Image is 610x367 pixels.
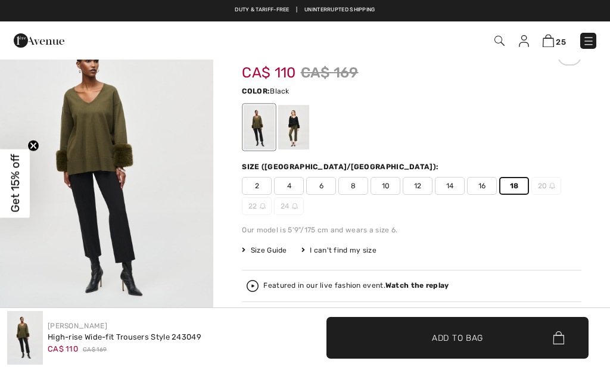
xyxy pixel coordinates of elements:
span: 4 [274,177,304,195]
div: I can't find my size [301,245,376,256]
div: Featured in our live fashion event. [263,282,449,290]
span: 24 [274,197,304,215]
span: Size Guide [242,245,287,256]
span: 12 [403,177,432,195]
div: Iguana [278,105,309,150]
span: Black [270,87,290,95]
span: 14 [435,177,465,195]
span: 10 [371,177,400,195]
span: 22 [242,197,272,215]
img: ring-m.svg [549,183,555,189]
a: 1ère Avenue [14,34,64,45]
span: Color: [242,87,270,95]
img: My Info [519,35,529,47]
a: Duty & tariff-free | Uninterrupted shipping [235,7,375,13]
button: Close teaser [27,140,39,152]
img: Shopping Bag [543,35,555,48]
span: 8 [338,177,368,195]
div: Size ([GEOGRAPHIC_DATA]/[GEOGRAPHIC_DATA]): [242,161,441,172]
img: ring-m.svg [292,203,298,209]
strong: Watch the replay [385,281,449,290]
span: 16 [467,177,497,195]
span: 25 [556,38,566,46]
img: Watch the replay [247,280,259,292]
img: Search [494,36,505,46]
span: CA$ 110 [242,52,295,81]
span: CA$ 169 [83,346,107,354]
span: 2 [242,177,272,195]
span: 18 [499,177,529,195]
div: Our model is 5'9"/175 cm and wears a size 6. [242,225,581,235]
span: Add to Bag [432,331,483,344]
span: Get 15% off [8,154,22,213]
a: [PERSON_NAME] [48,322,107,330]
img: Menu [583,35,595,47]
div: Black [244,105,275,150]
a: 25 [543,33,566,48]
div: High-rise Wide-fit Trousers Style 243049 [48,331,201,343]
span: 20 [531,177,561,195]
img: High-Rise Wide-Fit Trousers Style 243049 [7,311,43,365]
img: 1ère Avenue [14,29,64,52]
img: ring-m.svg [260,203,266,209]
span: 6 [306,177,336,195]
button: Add to Bag [326,317,589,359]
span: CA$ 110 [48,344,78,353]
img: Bag.svg [553,331,564,344]
span: CA$ 169 [301,62,359,83]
